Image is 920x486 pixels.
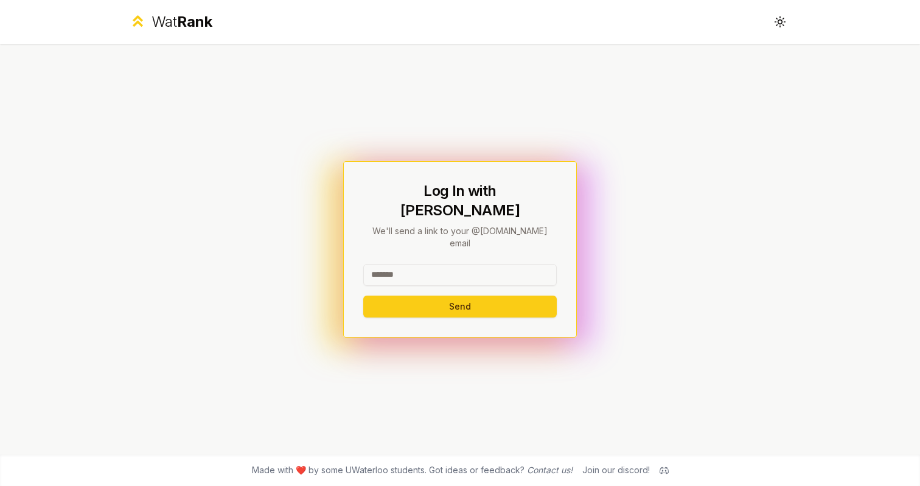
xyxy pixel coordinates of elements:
[363,181,557,220] h1: Log In with [PERSON_NAME]
[177,13,212,30] span: Rank
[152,12,212,32] div: Wat
[582,464,650,476] div: Join our discord!
[527,465,573,475] a: Contact us!
[363,296,557,318] button: Send
[252,464,573,476] span: Made with ❤️ by some UWaterloo students. Got ideas or feedback?
[363,225,557,249] p: We'll send a link to your @[DOMAIN_NAME] email
[129,12,212,32] a: WatRank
